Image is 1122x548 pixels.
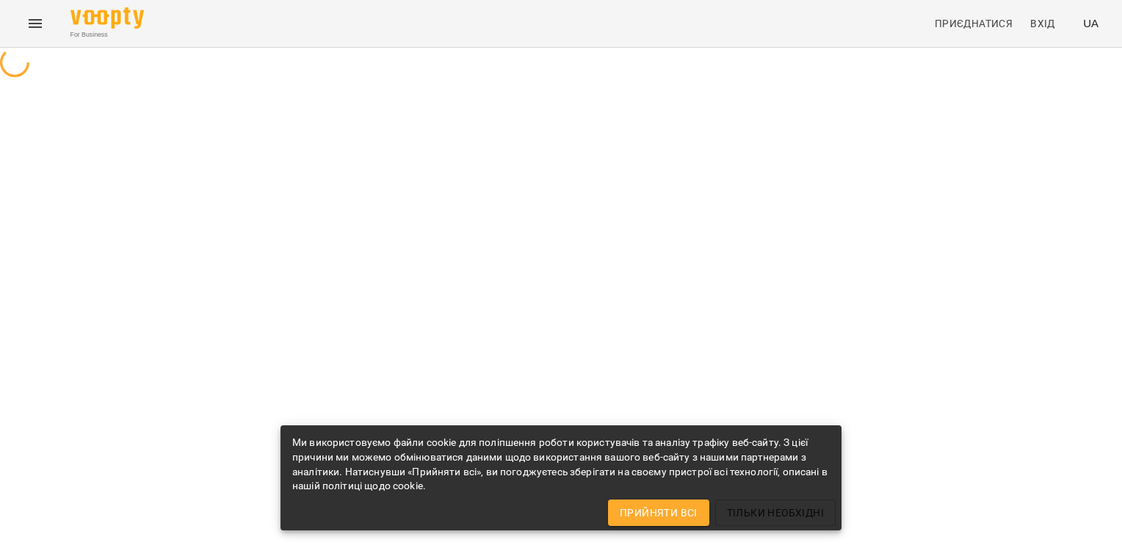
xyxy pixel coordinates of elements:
[1024,10,1071,37] a: Вхід
[929,10,1018,37] a: Приєднатися
[1077,10,1104,37] button: UA
[935,15,1013,32] span: Приєднатися
[70,30,144,40] span: For Business
[1030,15,1055,32] span: Вхід
[70,7,144,29] img: Voopty Logo
[18,6,53,41] button: Menu
[1083,15,1099,31] span: UA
